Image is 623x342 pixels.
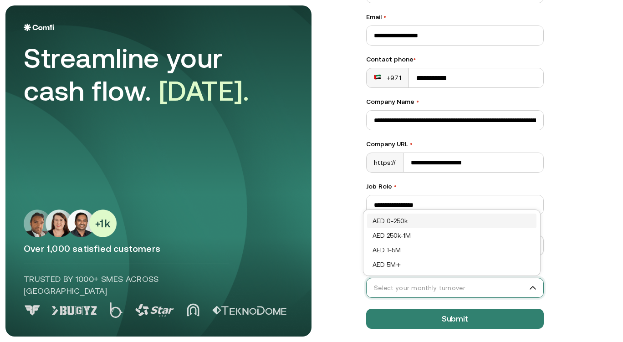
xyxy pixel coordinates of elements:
[187,303,199,316] img: Logo 4
[373,230,531,240] div: AED 250k-1M
[159,75,250,107] span: [DATE].
[374,73,401,82] div: +971
[414,56,416,63] span: •
[366,139,544,149] label: Company URL
[416,98,419,105] span: •
[373,260,531,270] div: AED 5M+
[367,214,536,228] div: AED 0-250k
[24,42,279,107] div: Streamline your cash flow.
[366,182,544,191] label: Job Role
[366,309,544,329] button: Submit
[366,12,544,22] label: Email
[367,243,536,257] div: AED 1-5M
[394,183,397,190] span: •
[24,24,54,31] img: Logo
[367,257,536,272] div: AED 5M+
[373,245,531,255] div: AED 1-5M
[24,273,229,297] p: Trusted by 1000+ SMEs across [GEOGRAPHIC_DATA]
[24,243,293,255] p: Over 1,000 satisfied customers
[212,306,286,315] img: Logo 5
[110,302,123,318] img: Logo 2
[366,55,544,64] div: Contact phone
[24,305,41,316] img: Logo 0
[383,13,386,20] span: •
[373,216,531,226] div: AED 0-250k
[367,228,536,243] div: AED 250k-1M
[366,97,544,107] label: Company Name
[410,140,413,148] span: •
[51,306,97,315] img: Logo 1
[367,153,403,172] div: https://
[135,304,174,316] img: Logo 3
